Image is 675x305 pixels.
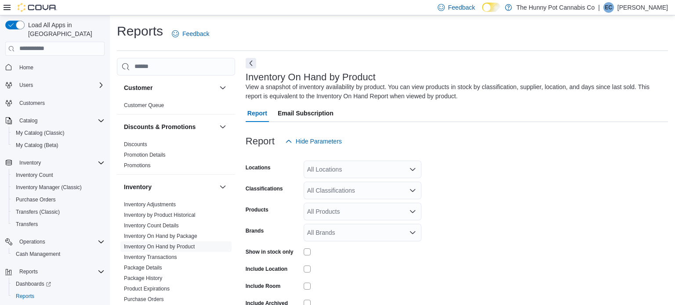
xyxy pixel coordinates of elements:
span: Inventory Count [12,170,105,180]
span: Home [16,62,105,73]
label: Brands [246,227,264,234]
input: Dark Mode [482,3,501,12]
span: Dashboards [12,279,105,289]
span: Inventory Count Details [124,222,179,229]
span: Transfers (Classic) [16,208,60,215]
button: Inventory [218,182,228,192]
span: My Catalog (Classic) [16,129,65,136]
label: Classifications [246,185,283,192]
span: Cash Management [16,251,60,258]
a: Inventory Count [12,170,57,180]
span: Transfers [16,221,38,228]
span: Inventory On Hand by Product [124,243,195,250]
div: Emily Cosby [603,2,614,13]
span: Report [247,104,267,122]
h3: Customer [124,83,152,92]
button: My Catalog (Classic) [9,127,108,139]
span: Operations [16,237,105,247]
button: Transfers [9,218,108,230]
a: Inventory Transactions [124,254,177,260]
button: Operations [2,236,108,248]
a: Dashboards [9,278,108,290]
span: Customers [16,97,105,108]
span: Inventory [19,159,41,166]
span: My Catalog (Beta) [12,140,105,151]
label: Include Location [246,266,287,273]
span: Promotions [124,162,151,169]
span: Purchase Orders [124,296,164,303]
div: Discounts & Promotions [117,139,235,174]
h3: Inventory On Hand by Product [246,72,376,83]
span: Load All Apps in [GEOGRAPHIC_DATA] [25,21,105,38]
span: Reports [16,293,34,300]
span: Inventory Adjustments [124,201,176,208]
span: Purchase Orders [12,194,105,205]
span: My Catalog (Classic) [12,128,105,138]
button: Catalog [16,115,41,126]
a: Inventory Count Details [124,222,179,229]
button: Open list of options [409,208,416,215]
button: Purchase Orders [9,194,108,206]
span: Promotion Details [124,151,166,158]
span: Inventory by Product Historical [124,212,196,219]
button: Users [16,80,36,90]
span: Inventory [16,158,105,168]
button: Reports [9,290,108,302]
span: Reports [12,291,105,301]
button: Customers [2,97,108,109]
h3: Report [246,136,275,147]
button: Hide Parameters [282,133,345,150]
span: Reports [19,268,38,275]
label: Include Room [246,283,280,290]
a: Purchase Orders [12,194,59,205]
a: Promotion Details [124,152,166,158]
button: My Catalog (Beta) [9,139,108,151]
button: Open list of options [409,229,416,236]
a: Dashboards [12,279,54,289]
button: Operations [16,237,49,247]
button: Open list of options [409,187,416,194]
a: Discounts [124,141,147,147]
button: Inventory [2,157,108,169]
a: Home [16,62,37,73]
span: Inventory Manager (Classic) [16,184,82,191]
button: Customer [218,83,228,93]
a: Inventory by Product Historical [124,212,196,218]
span: EC [605,2,613,13]
span: Product Expirations [124,285,170,292]
div: Customer [117,100,235,114]
h3: Inventory [124,183,152,191]
span: Customers [19,100,45,107]
span: Catalog [19,117,37,124]
span: Package Details [124,264,162,271]
span: Transfers (Classic) [12,207,105,217]
button: Open list of options [409,166,416,173]
a: Package History [124,275,162,281]
a: Product Expirations [124,286,170,292]
span: Inventory Manager (Classic) [12,182,105,193]
div: View a snapshot of inventory availability by product. You can view products in stock by classific... [246,83,664,101]
button: Discounts & Promotions [218,122,228,132]
a: Feedback [168,25,213,43]
span: Dashboards [16,280,51,287]
a: Purchase Orders [124,296,164,302]
span: Feedback [448,3,475,12]
span: Purchase Orders [16,196,56,203]
button: Customer [124,83,216,92]
button: Discounts & Promotions [124,122,216,131]
a: Transfers [12,219,41,230]
span: Customer Queue [124,102,164,109]
button: Inventory Manager (Classic) [9,181,108,194]
p: [PERSON_NAME] [617,2,668,13]
button: Transfers (Classic) [9,206,108,218]
span: Feedback [182,29,209,38]
button: Inventory [16,158,44,168]
a: Promotions [124,162,151,169]
span: My Catalog (Beta) [16,142,58,149]
span: Users [19,82,33,89]
button: Users [2,79,108,91]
